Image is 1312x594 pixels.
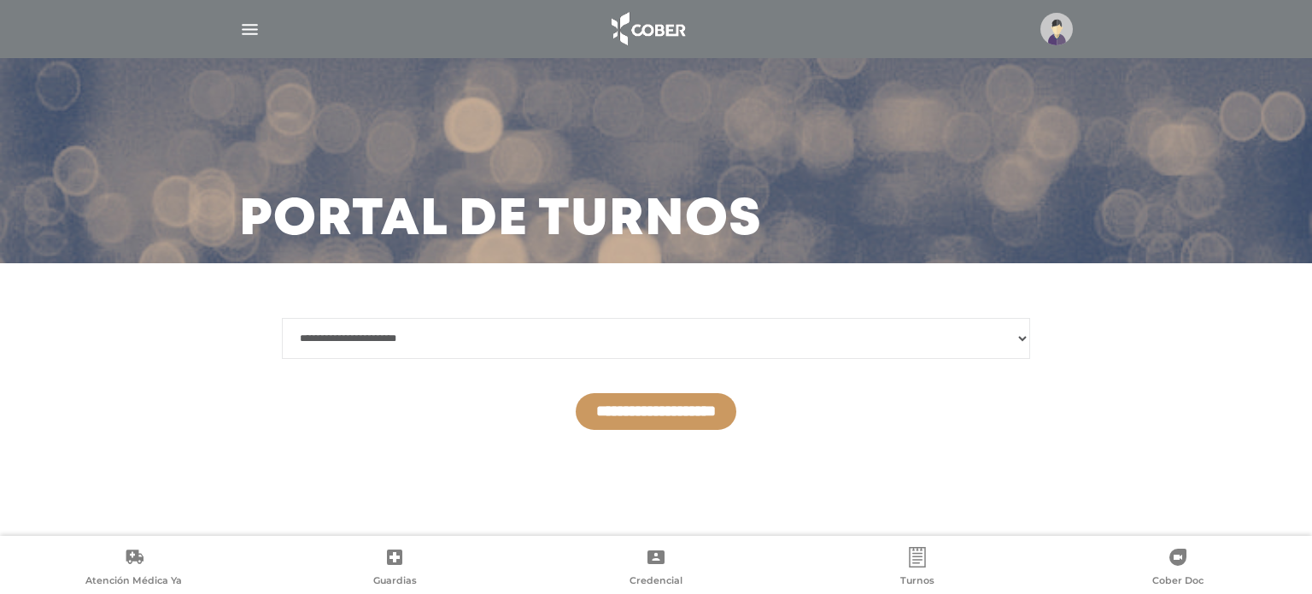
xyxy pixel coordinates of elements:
span: Cober Doc [1152,574,1204,590]
img: logo_cober_home-white.png [602,9,692,50]
a: Guardias [265,547,526,591]
img: profile-placeholder.svg [1040,13,1073,45]
a: Credencial [525,547,787,591]
span: Turnos [900,574,934,590]
span: Atención Médica Ya [85,574,182,590]
a: Turnos [787,547,1048,591]
a: Atención Médica Ya [3,547,265,591]
span: Credencial [630,574,682,590]
h3: Portal de turnos [239,198,762,243]
img: Cober_menu-lines-white.svg [239,19,261,40]
span: Guardias [373,574,417,590]
a: Cober Doc [1047,547,1309,591]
